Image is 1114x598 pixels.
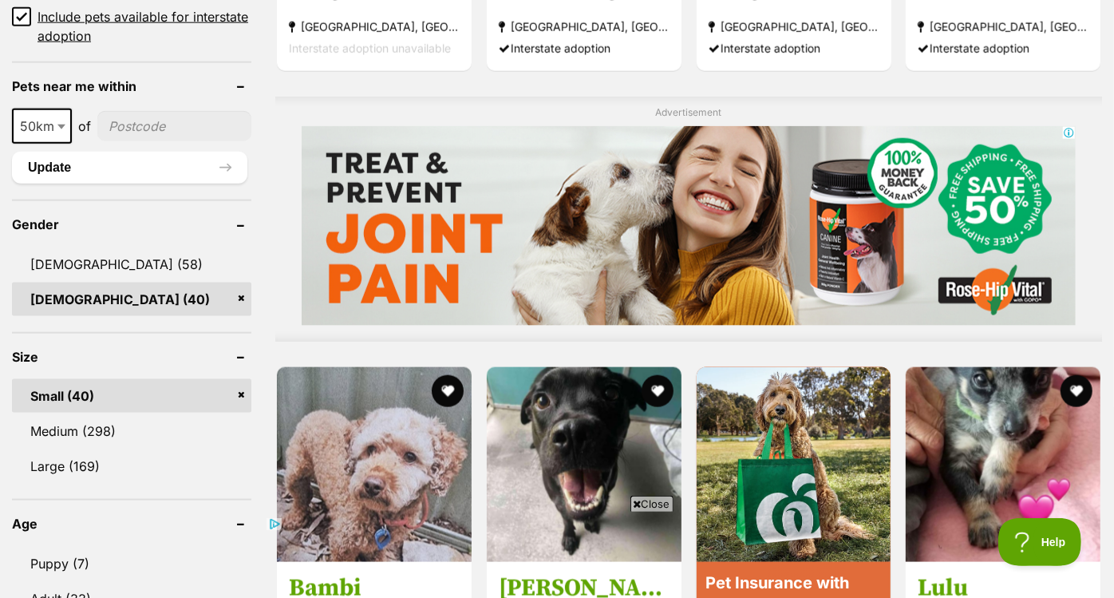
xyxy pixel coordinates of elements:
[998,518,1082,566] iframe: Help Scout Beacon - Open
[12,109,72,144] span: 50km
[289,16,460,38] strong: [GEOGRAPHIC_DATA], [GEOGRAPHIC_DATA]
[78,117,91,136] span: of
[289,42,451,55] span: Interstate adoption unavailable
[630,496,674,512] span: Close
[12,217,251,232] header: Gender
[12,414,251,448] a: Medium (298)
[12,379,251,413] a: Small (40)
[12,517,251,531] header: Age
[267,518,847,590] iframe: Advertisement
[277,367,472,562] img: Bambi - Poodle (Toy) Dog
[642,375,674,407] button: favourite
[918,38,1088,59] div: Interstate adoption
[14,115,70,137] span: 50km
[12,283,251,316] a: [DEMOGRAPHIC_DATA] (40)
[97,111,251,141] input: postcode
[709,38,879,59] div: Interstate adoption
[432,375,464,407] button: favourite
[12,152,247,184] button: Update
[12,350,251,364] header: Size
[709,16,879,38] strong: [GEOGRAPHIC_DATA], [GEOGRAPHIC_DATA]
[12,79,251,93] header: Pets near me within
[12,449,251,483] a: Large (169)
[1061,375,1092,407] button: favourite
[918,16,1088,38] strong: [GEOGRAPHIC_DATA], [GEOGRAPHIC_DATA]
[38,7,251,46] span: Include pets available for interstate adoption
[12,7,251,46] a: Include pets available for interstate adoption
[487,367,681,562] img: Marge - Staffordshire Bull Terrier Dog
[12,248,251,281] a: [DEMOGRAPHIC_DATA] (58)
[302,126,1076,326] iframe: Advertisement
[499,16,670,38] strong: [GEOGRAPHIC_DATA], [GEOGRAPHIC_DATA]
[12,547,251,580] a: Puppy (7)
[906,367,1100,562] img: Lulu - Australian Cattle Dog x Mixed breed Dog
[499,38,670,59] div: Interstate adoption
[275,97,1102,342] div: Advertisement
